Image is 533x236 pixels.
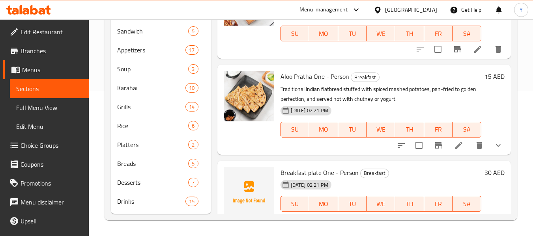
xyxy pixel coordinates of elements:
a: Promotions [3,174,89,193]
span: Upsell [21,216,83,226]
a: Edit Restaurant [3,22,89,41]
div: Rice6 [111,116,211,135]
span: SU [284,198,307,210]
button: FR [424,196,453,212]
span: 6 [189,122,198,130]
span: 5 [189,28,198,35]
div: Platters2 [111,135,211,154]
span: Branches [21,46,83,56]
button: MO [309,196,338,212]
span: Karahai [117,83,185,93]
span: TH [398,124,421,135]
span: Promotions [21,178,83,188]
span: Soup [117,64,188,74]
span: TH [398,28,421,39]
span: Breakfast [351,73,379,82]
a: Edit Menu [10,117,89,136]
button: WE [367,26,395,41]
span: Coupons [21,160,83,169]
svg: Show Choices [494,141,503,150]
span: FR [427,198,450,210]
button: sort-choices [392,136,411,155]
a: Branches [3,41,89,60]
div: items [185,102,198,111]
span: WE [370,28,392,39]
button: FR [424,26,453,41]
span: MO [312,124,335,135]
span: Breads [117,159,188,168]
img: Breakfast plate One - Person [224,167,274,217]
button: WE [367,122,395,138]
span: Aloo Pratha One - Person [281,71,349,82]
span: MO [312,28,335,39]
div: items [185,197,198,206]
span: TH [398,198,421,210]
div: Drinks15 [111,192,211,211]
span: TU [341,124,364,135]
div: Soup3 [111,59,211,78]
span: TU [341,198,364,210]
span: Drinks [117,197,185,206]
span: WE [370,124,392,135]
button: show more [489,136,508,155]
p: Traditional Indian flatbread stuffed with spiced mashed potatoes, pan-fried to golden perfection,... [281,84,481,104]
h6: 30 AED [484,167,505,178]
button: MO [309,122,338,138]
div: items [188,140,198,149]
span: 5 [189,160,198,167]
span: Sandwich [117,26,188,36]
span: SU [284,28,307,39]
div: Appetizers17 [111,41,211,59]
button: delete [470,136,489,155]
span: SA [456,28,478,39]
div: Desserts7 [111,173,211,192]
button: Branch-specific-item [429,136,448,155]
button: TH [395,26,424,41]
div: items [188,26,198,36]
div: Desserts [117,178,188,187]
button: MO [309,26,338,41]
span: SA [456,198,478,210]
div: Breakfast [351,72,380,82]
span: Breakfast plate One - Person [281,167,359,178]
span: Menus [22,65,83,74]
button: Branch-specific-item [448,40,467,59]
div: Breakfast [360,169,389,178]
span: 15 [186,198,198,205]
span: Rice [117,121,188,130]
span: 2 [189,141,198,149]
span: TU [341,28,364,39]
span: WE [370,198,392,210]
span: Appetizers [117,45,185,55]
span: Select to update [430,211,446,228]
div: items [185,45,198,55]
span: Edit Menu [16,122,83,131]
span: Breakfast [361,169,389,178]
button: SA [453,196,481,212]
button: SU [281,196,310,212]
a: Choice Groups [3,136,89,155]
span: Sections [16,84,83,93]
span: MO [312,198,335,210]
button: FR [424,122,453,138]
button: TH [395,122,424,138]
a: Full Menu View [10,98,89,117]
button: TU [338,26,367,41]
span: 10 [186,84,198,92]
div: Breads5 [111,154,211,173]
span: Y [520,6,523,14]
span: FR [427,28,450,39]
span: FR [427,124,450,135]
span: Platters [117,140,188,149]
div: items [188,121,198,130]
div: Menu-management [299,5,348,15]
div: items [188,159,198,168]
span: 7 [189,179,198,186]
span: [DATE] 02:21 PM [288,181,331,189]
button: WE [367,196,395,212]
a: Upsell [3,212,89,230]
